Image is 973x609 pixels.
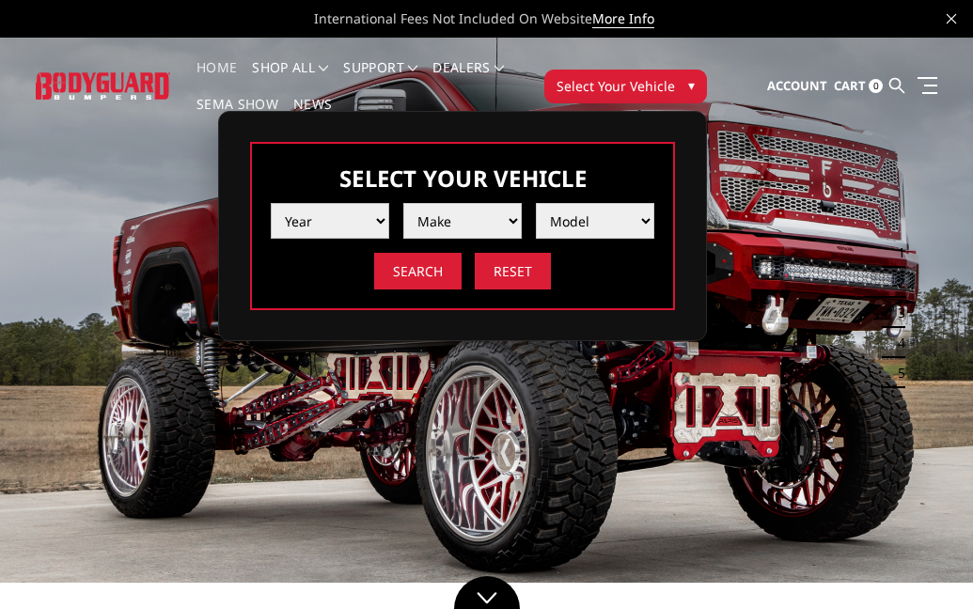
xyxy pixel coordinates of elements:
[403,203,522,239] select: Please select the value from list.
[271,203,389,239] select: Please select the value from list.
[834,77,866,94] span: Cart
[293,98,332,134] a: News
[343,61,417,98] a: Support
[834,61,883,112] a: Cart 0
[592,9,654,28] a: More Info
[767,61,827,112] a: Account
[196,98,278,134] a: SEMA Show
[454,576,520,609] a: Click to Down
[271,163,654,194] h3: Select Your Vehicle
[557,76,675,96] span: Select Your Vehicle
[374,253,462,289] input: Search
[869,79,883,93] span: 0
[887,268,905,298] button: 2 of 5
[887,328,905,358] button: 4 of 5
[475,253,551,289] input: Reset
[36,72,170,99] img: BODYGUARD BUMPERS
[767,77,827,94] span: Account
[879,519,973,609] iframe: Chat Widget
[544,70,707,103] button: Select Your Vehicle
[688,75,695,95] span: ▾
[887,358,905,388] button: 5 of 5
[196,61,237,98] a: Home
[887,298,905,328] button: 3 of 5
[252,61,328,98] a: shop all
[887,238,905,268] button: 1 of 5
[432,61,504,98] a: Dealers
